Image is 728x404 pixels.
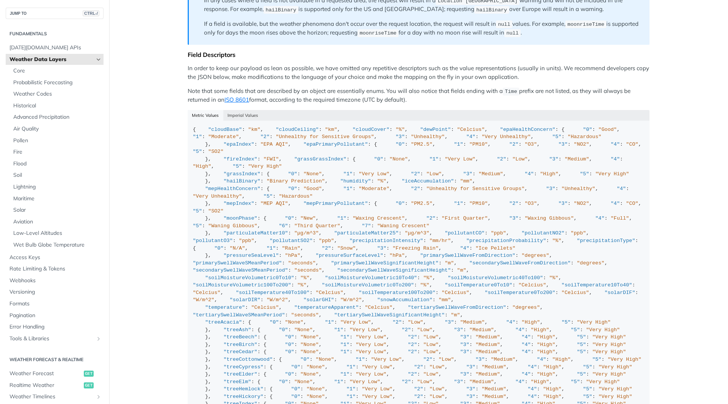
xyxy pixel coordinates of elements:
[460,245,469,251] span: "4"
[260,141,288,147] span: "EPA AQI"
[395,141,405,147] span: "0"
[96,336,102,342] button: Show subpages for Tools & Libraries
[251,305,279,310] span: "Celcius"
[208,223,257,229] span: "Waning Gibbous"
[408,305,506,310] span: "tertiarySwellWaveFromDirection"
[549,275,558,281] span: "%"
[389,253,405,258] span: "hPa"
[6,333,104,344] a: Tools & LibrariesShow subpages for Tools & Libraries
[260,134,270,140] span: "2"
[426,215,435,221] span: "2"
[402,178,454,184] span: "iceAccumulation"
[9,65,104,77] a: Core
[512,305,540,310] span: "degrees"
[285,215,294,221] span: "0"
[395,127,405,132] span: "%"
[188,51,650,58] div: Field Descriptors
[9,170,104,181] a: Soil
[279,193,312,199] span: "Hazardous"
[224,230,288,236] span: "particulateMatter10"
[13,160,102,168] span: Flood
[568,22,604,27] span: moonriseTime
[13,67,102,75] span: Core
[6,310,104,321] a: Pagination
[214,245,223,251] span: "0"
[288,260,316,266] span: "seconds"
[595,171,629,177] span: "Very High"
[316,253,383,258] span: "pressureSurfaceLevel"
[193,290,221,296] span: "Celcius"
[395,201,405,206] span: "0"
[395,134,405,140] span: "3"
[204,20,642,38] p: If a field is available, but the weather phenomena don't occur over the request location, the req...
[509,141,518,147] span: "2"
[267,245,276,251] span: "1"
[521,230,564,236] span: "pollutantNO2"
[279,327,288,333] span: "0"
[334,230,399,236] span: "particulateMatter25"
[193,297,215,303] span: "W/m^2"
[208,127,242,132] span: "cloudBase"
[359,171,389,177] span: "Very Low"
[417,327,433,333] span: "Low"
[571,230,586,236] span: "ppb"
[445,230,485,236] span: "pollutantCO"
[9,265,102,273] span: Rate Limiting & Tokens
[353,215,405,221] span: "Waxing Crescent"
[525,215,574,221] span: "Waxing Gibbous"
[270,319,279,325] span: "0"
[577,260,604,266] span: "degrees"
[294,223,340,229] span: "Third Quarter"
[445,260,454,266] span: "m"
[525,141,537,147] span: "O3"
[6,275,104,286] a: Webhooks
[9,123,104,135] a: Air Quality
[9,312,102,319] span: Pagination
[193,260,282,266] span: "primarySwellWaveSMeanPeriod"
[411,141,433,147] span: "PM2.5"
[188,87,650,104] p: Note that some fields that are described by an object are essentially enums. You will also notice...
[460,178,472,184] span: "mm"
[291,312,319,318] span: "seconds"
[525,171,534,177] span: "4"
[9,193,104,204] a: Maritime
[193,267,288,273] span: "secondarySwellWaveSMeanPeriod"
[224,215,257,221] span: "moonPhase"
[294,156,347,162] span: "grassGrassIndex"
[9,88,104,100] a: Weather Codes
[224,171,260,177] span: "grassIndex"
[224,201,254,206] span: "mepIndex"
[96,57,102,63] button: Hide subpages for Weather Data Layers
[405,230,430,236] span: "μg/m^3"
[377,178,386,184] span: "%"
[457,127,485,132] span: "Celcius"
[509,215,518,221] span: "3"
[223,110,263,121] button: Imperial Values
[463,171,472,177] span: "3"
[270,238,312,244] span: "pollutantSO2"
[574,141,589,147] span: "NO2"
[457,267,466,273] span: "m"
[193,282,291,288] span: "soilMoistureVolumetric100To200"
[319,238,334,244] span: "ppb"
[583,127,592,132] span: "0"
[9,204,104,216] a: Solar
[389,156,408,162] span: "None"
[562,282,632,288] span: "soilTemperature10To40"
[518,282,546,288] span: "Celcius"
[294,327,313,333] span: "None"
[506,30,518,36] span: null
[9,239,104,251] a: Wet Bulb Globe Temperature
[276,134,374,140] span: "Unhealthy for Sensitive Groups"
[350,238,423,244] span: "precipitationIntensity"
[475,245,515,251] span: "Ice Pellets"
[224,156,257,162] span: "fireIndex"
[9,335,94,343] span: Tools & Libraries
[411,201,433,206] span: "PM2.5"
[611,156,620,162] span: "4"
[331,260,439,266] span: "primarySwellWaveSignificantHeight"
[303,141,368,147] span: "epaPrimaryPollutant"
[294,267,322,273] span: "seconds"
[515,327,524,333] span: "4"
[392,245,439,251] span: "Freezing Rain"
